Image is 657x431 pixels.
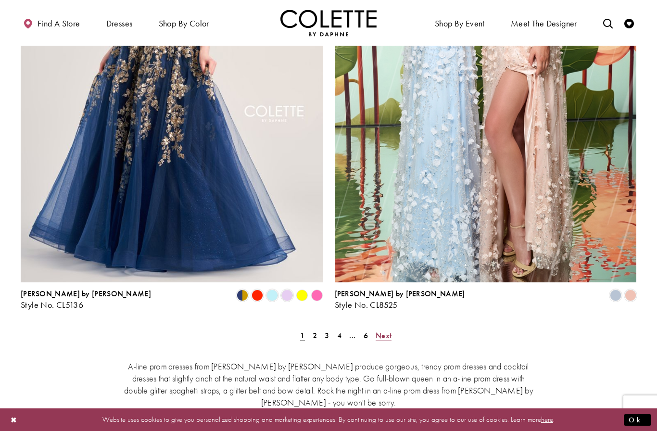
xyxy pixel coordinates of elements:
[281,290,293,301] i: Lilac
[311,290,323,301] i: Pink
[69,413,588,426] p: Website uses cookies to give you personalized shopping and marketing experiences. By continuing t...
[349,330,355,341] span: ...
[373,329,394,342] a: Next Page
[21,290,151,310] div: Colette by Daphne Style No. CL5136
[21,10,82,36] a: Find a store
[280,10,377,36] a: Visit Home Page
[361,329,371,342] a: Page 6
[21,289,151,299] span: [PERSON_NAME] by [PERSON_NAME]
[337,330,341,341] span: 4
[334,329,344,342] a: Page 4
[237,290,248,301] i: Navy Blue/Gold
[376,330,392,341] span: Next
[6,411,22,428] button: Close Dialog
[610,290,621,301] i: Ice Blue
[296,290,308,301] i: Yellow
[313,330,317,341] span: 2
[335,299,398,310] span: Style No. CL8525
[21,299,83,310] span: Style No. CL5136
[511,19,577,28] span: Meet the designer
[106,19,133,28] span: Dresses
[300,330,304,341] span: 1
[335,290,465,310] div: Colette by Daphne Style No. CL8525
[625,290,636,301] i: Peachy Pink
[297,329,307,342] span: Current Page
[252,290,263,301] i: Scarlet
[601,10,615,36] a: Toggle search
[335,289,465,299] span: [PERSON_NAME] by [PERSON_NAME]
[432,10,487,36] span: Shop By Event
[624,414,651,426] button: Submit Dialog
[266,290,278,301] i: Light Blue
[156,10,212,36] span: Shop by color
[38,19,80,28] span: Find a store
[622,10,636,36] a: Check Wishlist
[346,329,358,342] a: ...
[325,330,329,341] span: 3
[310,329,320,342] a: Page 2
[364,330,368,341] span: 6
[541,415,553,424] a: here
[508,10,580,36] a: Meet the designer
[280,10,377,36] img: Colette by Daphne
[124,360,533,408] p: A-line prom dresses from [PERSON_NAME] by [PERSON_NAME] produce gorgeous, trendy prom dresses and...
[159,19,209,28] span: Shop by color
[435,19,485,28] span: Shop By Event
[104,10,135,36] span: Dresses
[322,329,332,342] a: Page 3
